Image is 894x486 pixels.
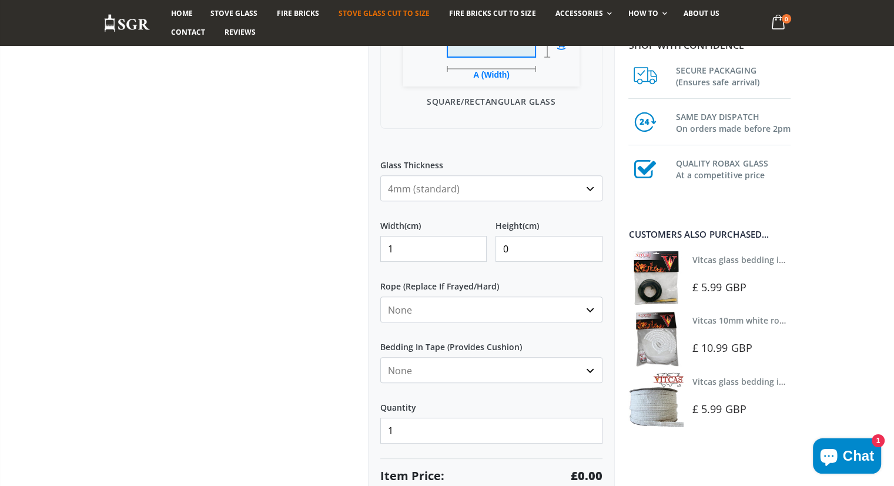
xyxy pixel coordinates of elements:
img: Vitcas stove glass bedding in tape [628,372,683,427]
span: 0 [782,14,791,24]
span: £ 5.99 GBP [692,280,746,294]
h3: SECURE PACKAGING (Ensures safe arrival) [675,62,791,88]
span: Stove Glass Cut To Size [339,8,430,18]
span: Reviews [225,27,256,37]
label: Rope (Replace If Frayed/Hard) [380,271,602,292]
span: Stove Glass [210,8,257,18]
span: £ 10.99 GBP [692,341,752,355]
a: About us [675,4,728,23]
span: Item Price: [380,468,444,484]
a: 0 [766,12,791,35]
strong: £0.00 [571,468,602,484]
div: Customers also purchased... [628,230,791,239]
span: Accessories [555,8,602,18]
a: Accessories [546,4,617,23]
a: How To [620,4,673,23]
img: Vitcas stove glass bedding in tape [628,251,683,305]
a: Fire Bricks Cut To Size [440,4,544,23]
h3: QUALITY ROBAX GLASS At a competitive price [675,155,791,181]
span: Fire Bricks Cut To Size [449,8,535,18]
span: Home [171,8,193,18]
img: Stove Glass Replacement [103,14,150,33]
label: Glass Thickness [380,149,602,171]
img: Vitcas white rope, glue and gloves kit 10mm [628,311,683,366]
span: Contact [171,27,205,37]
a: Contact [162,23,214,42]
span: (cm) [523,221,539,231]
inbox-online-store-chat: Shopify online store chat [809,438,885,477]
label: Height [495,210,602,231]
a: Fire Bricks [268,4,328,23]
span: (cm) [404,221,421,231]
label: Bedding In Tape (Provides Cushion) [380,331,602,352]
a: Stove Glass [202,4,266,23]
span: £ 5.99 GBP [692,402,746,416]
p: Square/Rectangular Glass [393,95,590,108]
label: Width [380,210,487,231]
span: How To [628,8,658,18]
a: Home [162,4,202,23]
h3: SAME DAY DISPATCH On orders made before 2pm [675,109,791,135]
label: Quantity [380,392,602,413]
a: Stove Glass Cut To Size [330,4,438,23]
span: Fire Bricks [277,8,319,18]
a: Reviews [216,23,264,42]
span: About us [684,8,719,18]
